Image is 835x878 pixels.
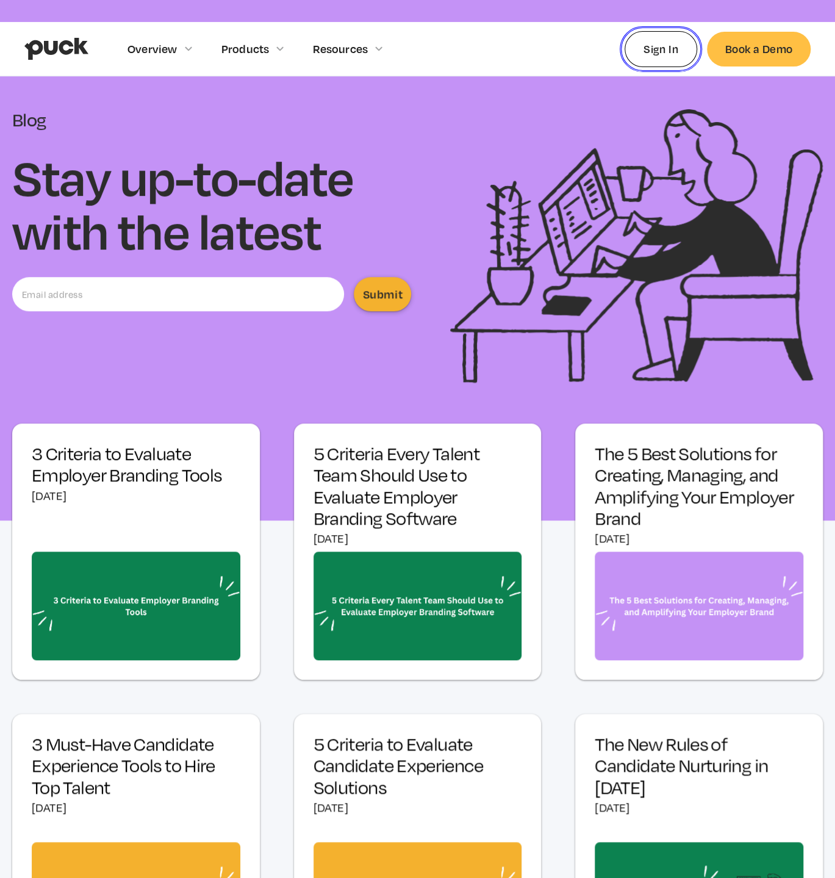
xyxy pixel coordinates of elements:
form: Email Form [12,277,411,311]
div: [DATE] [32,801,240,814]
input: Submit [354,277,411,311]
div: Products [221,42,270,56]
h3: The New Rules of Candidate Nurturing in [DATE] [595,733,803,798]
a: 3 Criteria to Evaluate Employer Branding Tools[DATE] [12,423,260,680]
a: 5 Criteria Every Talent Team Should Use to Evaluate Employer Branding Software[DATE] [294,423,542,680]
a: home [24,22,88,76]
div: [DATE] [32,489,240,502]
div: [DATE] [595,801,803,814]
div: [DATE] [314,801,522,814]
a: Book a Demo [707,31,811,66]
div: Resources [313,22,397,75]
div: Resources [313,42,368,56]
h1: Stay up-to-date with the latest [12,150,411,257]
h3: 5 Criteria to Evaluate Candidate Experience Solutions [314,733,522,798]
div: Overview [127,22,207,75]
div: Blog [12,109,46,131]
h3: 5 Criteria Every Talent Team Should Use to Evaluate Employer Branding Software [314,443,522,529]
div: [DATE] [595,531,803,545]
h3: 3 Criteria to Evaluate Employer Branding Tools [32,443,240,486]
h3: 3 Must-Have Candidate Experience Tools to Hire Top Talent [32,733,240,798]
input: Email address [12,277,344,311]
div: Overview [127,42,177,56]
h3: The 5 Best Solutions for Creating, Managing, and Amplifying Your Employer Brand [595,443,803,529]
div: Products [221,22,299,75]
a: Sign In [625,31,697,67]
div: [DATE] [314,531,522,545]
a: The 5 Best Solutions for Creating, Managing, and Amplifying Your Employer Brand[DATE] [575,423,823,680]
